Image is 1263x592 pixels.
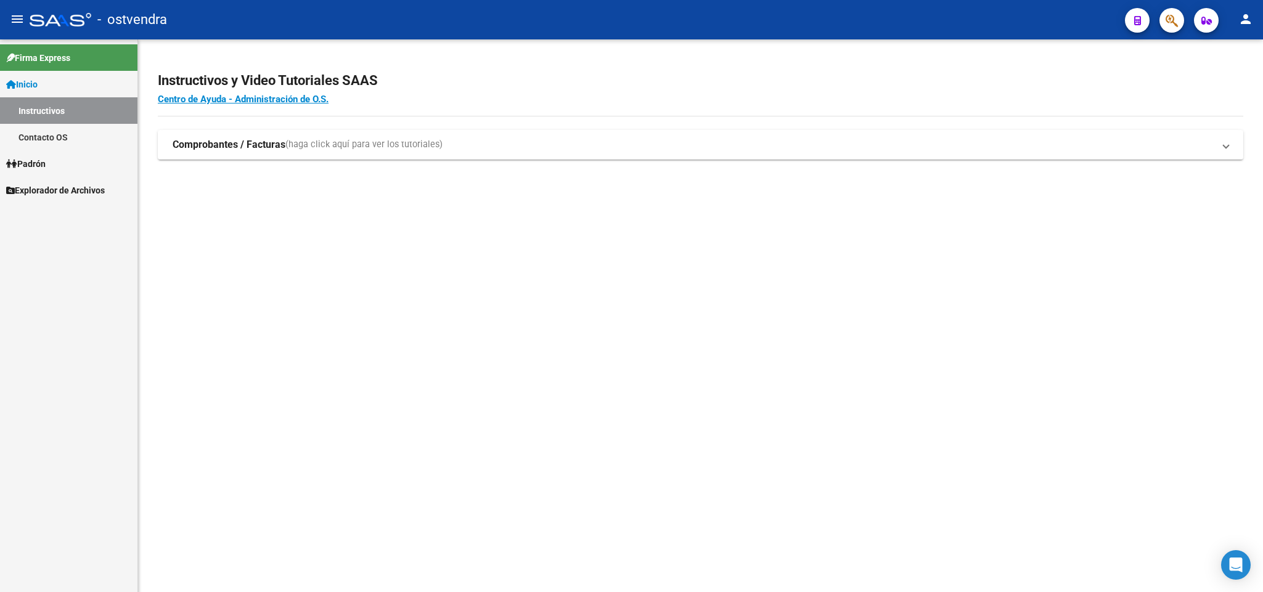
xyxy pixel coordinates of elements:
[173,138,285,152] strong: Comprobantes / Facturas
[6,157,46,171] span: Padrón
[1238,12,1253,26] mat-icon: person
[6,51,70,65] span: Firma Express
[97,6,167,33] span: - ostvendra
[6,78,38,91] span: Inicio
[158,130,1243,160] mat-expansion-panel-header: Comprobantes / Facturas(haga click aquí para ver los tutoriales)
[1221,550,1251,580] div: Open Intercom Messenger
[6,184,105,197] span: Explorador de Archivos
[158,69,1243,92] h2: Instructivos y Video Tutoriales SAAS
[10,12,25,26] mat-icon: menu
[158,94,329,105] a: Centro de Ayuda - Administración de O.S.
[285,138,443,152] span: (haga click aquí para ver los tutoriales)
